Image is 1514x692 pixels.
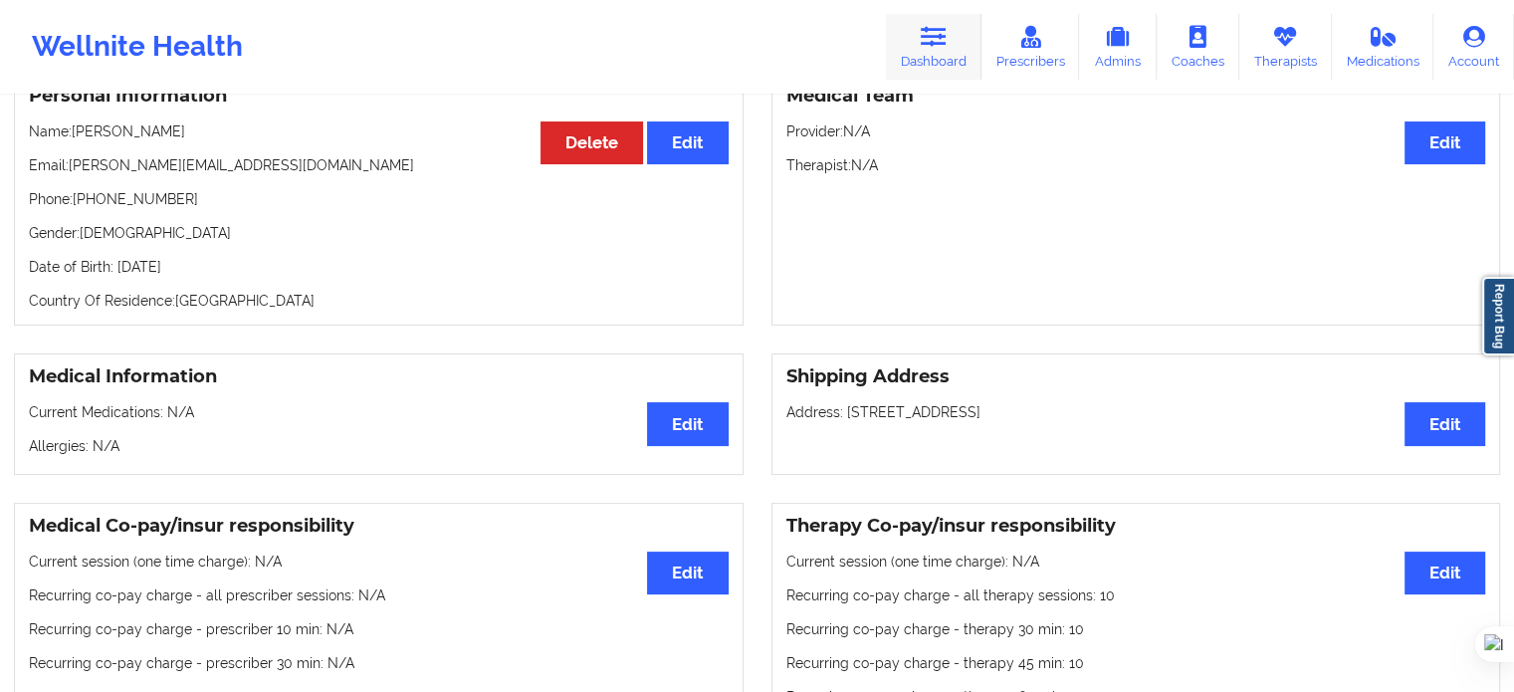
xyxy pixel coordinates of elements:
a: Therapists [1239,14,1332,80]
button: Edit [1405,402,1485,445]
a: Prescribers [981,14,1080,80]
a: Dashboard [886,14,981,80]
a: Coaches [1157,14,1239,80]
p: Current session (one time charge): N/A [786,552,1486,572]
p: Date of Birth: [DATE] [29,257,729,277]
p: Current Medications: N/A [29,402,729,422]
button: Delete [541,121,643,164]
h3: Medical Co-pay/insur responsibility [29,515,729,538]
p: Email: [PERSON_NAME][EMAIL_ADDRESS][DOMAIN_NAME] [29,155,729,175]
a: Report Bug [1482,277,1514,355]
p: Name: [PERSON_NAME] [29,121,729,141]
h3: Medical Team [786,85,1486,108]
p: Recurring co-pay charge - therapy 45 min : 10 [786,653,1486,673]
p: Recurring co-pay charge - prescriber 30 min : N/A [29,653,729,673]
p: Provider: N/A [786,121,1486,141]
p: Address: [STREET_ADDRESS] [786,402,1486,422]
p: Country Of Residence: [GEOGRAPHIC_DATA] [29,291,729,311]
h3: Shipping Address [786,365,1486,388]
p: Therapist: N/A [786,155,1486,175]
button: Edit [647,552,728,594]
button: Edit [1405,552,1485,594]
p: Recurring co-pay charge - all prescriber sessions : N/A [29,585,729,605]
h3: Personal Information [29,85,729,108]
p: Recurring co-pay charge - therapy 30 min : 10 [786,619,1486,639]
p: Gender: [DEMOGRAPHIC_DATA] [29,223,729,243]
button: Edit [647,121,728,164]
p: Current session (one time charge): N/A [29,552,729,572]
button: Edit [1405,121,1485,164]
p: Phone: [PHONE_NUMBER] [29,189,729,209]
a: Admins [1079,14,1157,80]
h3: Medical Information [29,365,729,388]
p: Recurring co-pay charge - prescriber 10 min : N/A [29,619,729,639]
p: Recurring co-pay charge - all therapy sessions : 10 [786,585,1486,605]
a: Medications [1332,14,1434,80]
a: Account [1433,14,1514,80]
p: Allergies: N/A [29,436,729,456]
h3: Therapy Co-pay/insur responsibility [786,515,1486,538]
button: Edit [647,402,728,445]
